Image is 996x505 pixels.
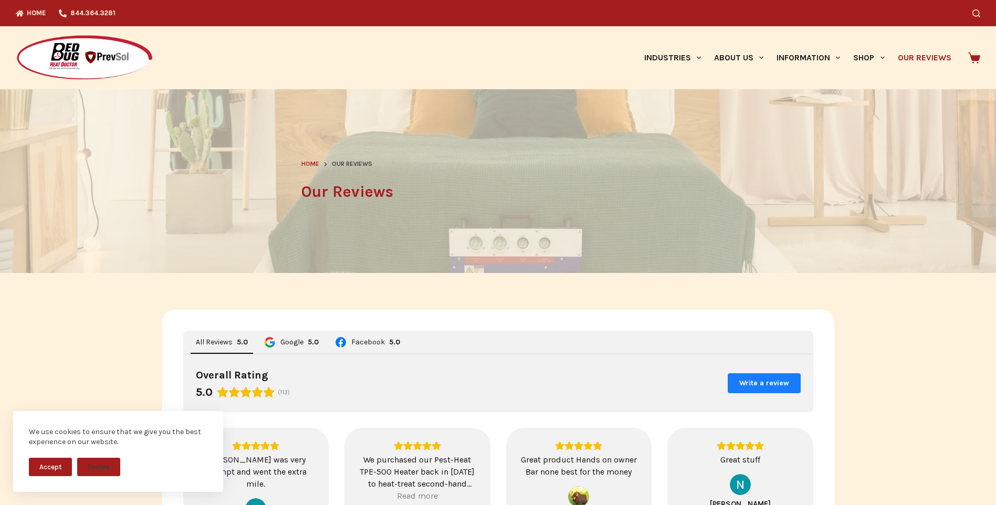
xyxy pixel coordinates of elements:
div: We purchased our Pest-Heat TPE-500 Heater back in [DATE] to heat-treat second-hand furniture and ... [358,454,477,490]
button: Write a review [728,373,801,393]
button: Decline [77,458,120,476]
span: Write a review [739,378,789,388]
h1: Our Reviews [301,180,695,204]
div: Rating: 5.0 out of 5 [389,338,400,347]
div: We use cookies to ensure that we give you the best experience on our website. [29,427,207,447]
div: Rating: 5.0 out of 5 [196,385,275,399]
nav: Primary [637,26,958,89]
a: About Us [707,26,770,89]
a: Our Reviews [891,26,958,89]
a: Information [770,26,847,89]
button: Search [972,9,980,17]
div: Read more [397,490,438,502]
div: Rating: 5.0 out of 5 [680,441,800,450]
a: View on Google [730,474,751,495]
span: Home [301,160,319,167]
div: Overall Rating [196,367,268,384]
div: Great product Hands on owner Bar none best for the money [519,454,639,478]
button: Open LiveChat chat widget [8,4,40,36]
img: Prevsol/Bed Bug Heat Doctor [16,35,153,81]
span: Our Reviews [332,159,372,170]
div: Rating: 5.0 out of 5 [308,338,319,347]
a: Home [301,159,319,170]
div: 5.0 [237,338,248,347]
div: 5.0 [308,338,319,347]
span: (113) [278,388,290,396]
div: Great stuff [680,454,800,466]
img: Nancy Patel [730,474,751,495]
span: Google [280,339,303,346]
button: Accept [29,458,72,476]
span: All Reviews [196,339,233,346]
div: Rating: 5.0 out of 5 [237,338,248,347]
div: Rating: 5.0 out of 5 [196,441,316,450]
span: Facebook [351,339,385,346]
div: 5.0 [196,385,213,399]
a: Industries [637,26,707,89]
div: Rating: 5.0 out of 5 [519,441,639,450]
div: [PERSON_NAME] was very prompt and went the extra mile. [196,454,316,490]
div: 5.0 [389,338,400,347]
a: Shop [847,26,891,89]
div: Rating: 5.0 out of 5 [358,441,477,450]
